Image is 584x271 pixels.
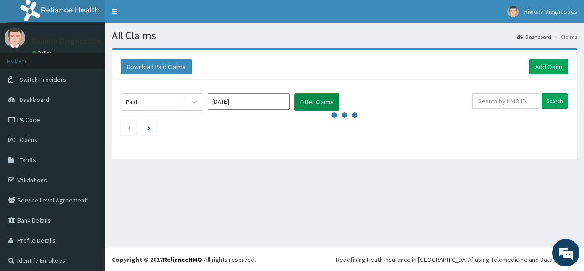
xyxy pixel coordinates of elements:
[105,248,584,271] footer: All rights reserved.
[32,50,54,56] a: Online
[112,255,204,264] strong: Copyright © 2017 .
[121,59,192,74] button: Download Paid Claims
[147,123,151,132] a: Next page
[507,6,519,17] img: User Image
[472,93,538,109] input: Search by HMO ID
[163,255,202,264] a: RelianceHMO
[32,37,101,45] p: Riviona Diagnostics
[126,97,137,106] div: Paid
[336,255,577,264] div: Redefining Heath Insurance in [GEOGRAPHIC_DATA] using Telemedicine and Data Science!
[5,27,25,48] img: User Image
[127,123,131,132] a: Previous page
[20,136,37,144] span: Claims
[20,96,49,104] span: Dashboard
[331,101,358,129] svg: audio-loading
[529,59,568,74] a: Add Claim
[542,93,568,109] input: Search
[294,93,339,111] button: Filter Claims
[552,33,577,41] li: Claims
[20,75,66,84] span: Switch Providers
[208,93,290,110] input: Select Month and Year
[20,156,36,164] span: Tariffs
[524,7,577,16] span: Riviona Diagnostics
[517,33,551,41] a: Dashboard
[112,30,577,42] h1: All Claims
